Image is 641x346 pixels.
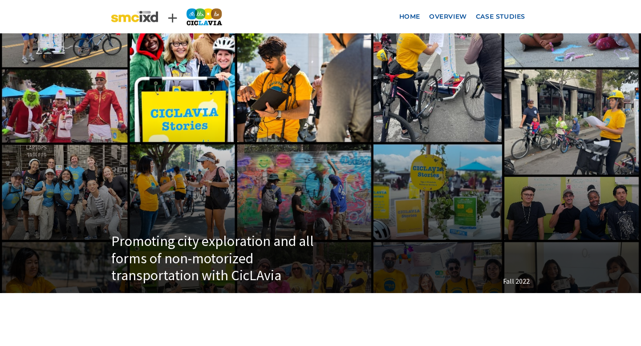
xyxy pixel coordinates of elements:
[158,8,187,26] div: +
[425,8,471,25] a: Overview
[111,233,316,284] h1: Promoting city exploration and all forms of non-motorized transportation with CicLAvia
[325,277,530,286] div: Fall 2022
[395,8,425,25] a: Home
[471,8,530,25] a: Case Studies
